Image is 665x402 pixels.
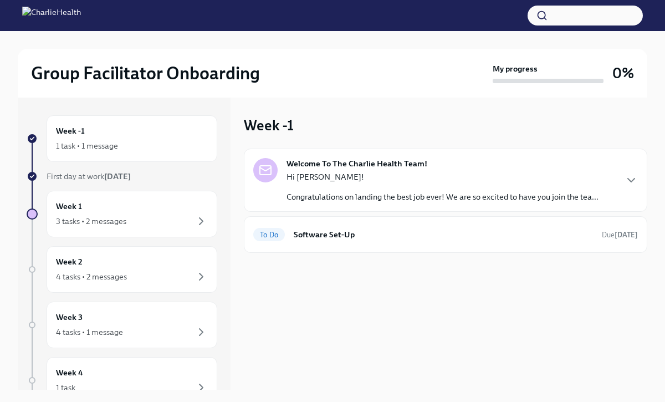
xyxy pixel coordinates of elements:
[287,171,598,182] p: Hi [PERSON_NAME]!
[56,125,85,137] h6: Week -1
[56,327,123,338] div: 4 tasks • 1 message
[47,171,131,181] span: First day at work
[294,228,593,241] h6: Software Set-Up
[287,191,598,202] p: Congratulations on landing the best job ever! We are so excited to have you join the tea...
[602,230,638,240] span: September 30th, 2025 10:00
[56,311,83,323] h6: Week 3
[615,231,638,239] strong: [DATE]
[56,256,83,268] h6: Week 2
[104,171,131,181] strong: [DATE]
[56,200,82,212] h6: Week 1
[27,115,217,162] a: Week -11 task • 1 message
[56,382,75,393] div: 1 task
[287,158,427,169] strong: Welcome To The Charlie Health Team!
[244,115,294,135] h3: Week -1
[253,226,638,243] a: To DoSoftware Set-UpDue[DATE]
[56,271,127,282] div: 4 tasks • 2 messages
[31,62,260,84] h2: Group Facilitator Onboarding
[602,231,638,239] span: Due
[612,63,634,83] h3: 0%
[56,216,126,227] div: 3 tasks • 2 messages
[22,7,81,24] img: CharlieHealth
[27,246,217,293] a: Week 24 tasks • 2 messages
[493,63,538,74] strong: My progress
[253,231,285,239] span: To Do
[56,140,118,151] div: 1 task • 1 message
[56,367,83,379] h6: Week 4
[27,171,217,182] a: First day at work[DATE]
[27,302,217,348] a: Week 34 tasks • 1 message
[27,191,217,237] a: Week 13 tasks • 2 messages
